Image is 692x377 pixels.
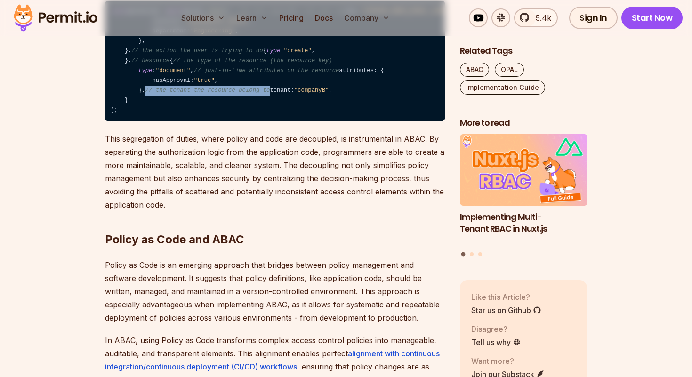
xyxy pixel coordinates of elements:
span: "create" [284,48,312,54]
p: Like this Article? [471,291,541,303]
a: Start Now [621,7,683,29]
p: Disagree? [471,323,521,335]
img: Implementing Multi-Tenant RBAC in Nuxt.js [460,135,587,206]
span: "true" [194,77,215,84]
button: Go to slide 2 [470,252,474,256]
p: Want more? [471,355,545,367]
code: permitted = permit. ( { key: , attributes: { location: , department: , }, }, { : , }, { : , attri... [105,1,445,121]
span: // the type of the resource (the resource key) [173,57,332,64]
span: // the action the user is trying to do [131,48,263,54]
div: Posts [460,135,587,258]
span: // the tenant the resource belong to [145,87,270,94]
p: Policy as Code is an emerging approach that bridges between policy management and software develo... [105,258,445,324]
strong: Policy as Code and ABAC [105,233,244,246]
li: 1 of 3 [460,135,587,247]
a: 5.4k [514,8,558,27]
a: OPAL [495,63,524,77]
a: Docs [311,8,337,27]
button: Go to slide 1 [461,252,466,257]
img: Permit logo [9,2,102,34]
a: ABAC [460,63,489,77]
span: // Resource [131,57,169,64]
a: Implementing Multi-Tenant RBAC in Nuxt.jsImplementing Multi-Tenant RBAC in Nuxt.js [460,135,587,247]
a: Tell us why [471,337,521,348]
p: This segregation of duties, where policy and code are decoupled, is instrumental in ABAC. By sepa... [105,132,445,211]
h3: Implementing Multi-Tenant RBAC in Nuxt.js [460,211,587,235]
span: // just-in-time attributes on the resource [194,67,339,74]
a: Star us on Github [471,305,541,316]
span: "companyB" [294,87,329,94]
a: Sign In [569,7,618,29]
button: Learn [233,8,272,27]
h2: Related Tags [460,45,587,57]
button: Company [340,8,394,27]
span: type [266,48,280,54]
span: 5.4k [530,12,551,24]
button: Go to slide 3 [478,252,482,256]
span: "document" [156,67,191,74]
a: Implementation Guide [460,80,545,95]
span: type [138,67,152,74]
h2: More to read [460,117,587,129]
button: Solutions [177,8,229,27]
a: Pricing [275,8,307,27]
